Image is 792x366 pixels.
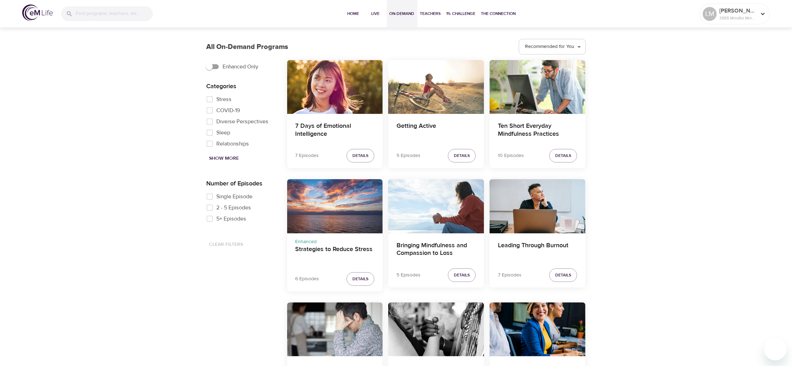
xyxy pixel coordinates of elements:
[295,275,319,283] p: 6 Episodes
[719,15,756,21] p: 3955 Mindful Minutes
[217,192,253,201] span: Single Episode
[498,122,577,139] h4: Ten Short Everyday Mindfulness Practices
[420,10,441,17] span: Teachers
[76,6,153,21] input: Find programs, teachers, etc...
[352,152,368,159] span: Details
[367,10,384,17] span: Live
[347,149,374,163] button: Details
[703,7,717,21] div: LM
[454,272,470,279] span: Details
[352,275,368,283] span: Details
[207,82,276,91] p: Categories
[287,60,383,114] button: 7 Days of Emotional Intelligence
[549,268,577,282] button: Details
[207,179,276,188] p: Number of Episodes
[447,10,476,17] span: 1% Challenge
[217,140,249,148] span: Relationships
[217,215,247,223] span: 5+ Episodes
[490,179,585,233] button: Leading Through Burnout
[295,122,375,139] h4: 7 Days of Emotional Intelligence
[388,60,484,114] button: Getting Active
[295,152,319,159] p: 7 Episodes
[764,338,786,360] iframe: Button to launch messaging window
[397,122,476,139] h4: Getting Active
[22,5,53,21] img: logo
[490,302,585,356] button: 7 Days of Happiness in the Workplace
[549,149,577,163] button: Details
[719,7,756,15] p: [PERSON_NAME]
[390,10,415,17] span: On-Demand
[388,179,484,233] button: Bringing Mindfulness and Compassion to Loss
[490,60,585,114] button: Ten Short Everyday Mindfulness Practices
[555,272,571,279] span: Details
[397,242,476,258] h4: Bringing Mindfulness and Compassion to Loss
[454,152,470,159] span: Details
[223,63,259,71] span: Enhanced Only
[498,242,577,258] h4: Leading Through Burnout
[295,239,317,245] span: Enhanced
[397,272,420,279] p: 5 Episodes
[347,272,374,286] button: Details
[448,268,476,282] button: Details
[287,179,383,233] button: Strategies to Reduce Stress
[207,42,289,52] p: All On-Demand Programs
[345,10,362,17] span: Home
[207,152,242,165] button: Show More
[209,154,239,163] span: Show More
[498,152,524,159] p: 10 Episodes
[555,152,571,159] span: Details
[287,302,383,356] button: Difficult Emotions Collection
[448,149,476,163] button: Details
[217,117,269,126] span: Diverse Perspectives
[498,272,522,279] p: 7 Episodes
[481,10,516,17] span: The Connection
[217,128,231,137] span: Sleep
[217,106,240,115] span: COVID-19
[295,246,375,262] h4: Strategies to Reduce Stress
[217,95,232,103] span: Stress
[217,203,251,212] span: 2 - 5 Episodes
[397,152,420,159] p: 5 Episodes
[388,302,484,356] button: 7 Days of Embracing Diversity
